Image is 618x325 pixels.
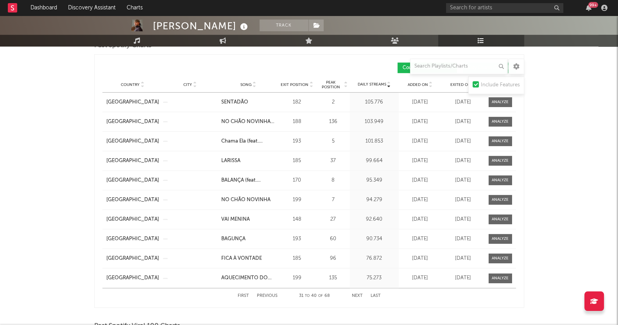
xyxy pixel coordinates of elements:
[319,255,348,262] div: 96
[319,216,348,223] div: 27
[446,3,563,13] input: Search for artists
[403,66,445,70] span: Country Charts ( 68 )
[444,196,483,204] div: [DATE]
[319,196,348,204] div: 7
[279,274,315,282] div: 199
[481,80,520,90] div: Include Features
[106,255,159,262] a: [GEOGRAPHIC_DATA]
[352,98,397,106] div: 105.776
[293,291,336,301] div: 31 40 68
[358,82,386,87] span: Daily Streams
[318,294,323,298] span: of
[444,98,483,106] div: [DATE]
[221,157,276,165] a: LARISSA
[408,82,428,87] span: Added On
[352,235,397,243] div: 90.734
[588,2,598,8] div: 99 +
[450,82,471,87] span: Exited On
[444,137,483,145] div: [DATE]
[444,118,483,126] div: [DATE]
[398,62,457,73] button: Country Charts(68)
[260,20,308,31] button: Track
[221,98,276,106] a: SENTADÃO
[444,216,483,223] div: [DATE]
[221,137,276,145] a: Chama Ela (feat. [PERSON_NAME])
[183,82,192,87] span: City
[401,235,440,243] div: [DATE]
[221,196,276,204] a: NO CHÃO NOVINHA
[221,235,245,243] div: BAGUNÇA
[238,294,249,298] button: First
[221,157,240,165] div: LARISSA
[106,98,159,106] a: [GEOGRAPHIC_DATA]
[319,98,348,106] div: 2
[319,177,348,184] div: 8
[586,5,591,11] button: 99+
[121,82,140,87] span: Country
[371,294,381,298] button: Last
[281,82,308,87] span: Exit Position
[279,98,315,106] div: 182
[401,255,440,262] div: [DATE]
[352,216,397,223] div: 92.640
[279,255,315,262] div: 185
[106,274,159,282] a: [GEOGRAPHIC_DATA]
[106,196,159,204] a: [GEOGRAPHIC_DATA]
[106,118,159,126] a: [GEOGRAPHIC_DATA]
[401,274,440,282] div: [DATE]
[279,235,315,243] div: 193
[319,137,348,145] div: 5
[221,177,276,184] a: BALANÇA (feat. [PERSON_NAME])
[401,118,440,126] div: [DATE]
[106,235,159,243] a: [GEOGRAPHIC_DATA]
[319,118,348,126] div: 136
[444,274,483,282] div: [DATE]
[106,177,159,184] a: [GEOGRAPHIC_DATA]
[279,177,315,184] div: 170
[401,196,440,204] div: [DATE]
[106,157,159,165] a: [GEOGRAPHIC_DATA]
[319,80,343,89] span: Peak Position
[352,177,397,184] div: 95.349
[279,196,315,204] div: 199
[319,274,348,282] div: 135
[401,137,440,145] div: [DATE]
[305,294,310,298] span: to
[352,196,397,204] div: 94.279
[352,118,397,126] div: 103.949
[106,216,159,223] a: [GEOGRAPHIC_DATA]
[319,157,348,165] div: 37
[352,255,397,262] div: 76.872
[401,157,440,165] div: [DATE]
[279,118,315,126] div: 188
[257,294,278,298] button: Previous
[444,235,483,243] div: [DATE]
[352,294,363,298] button: Next
[444,157,483,165] div: [DATE]
[352,157,397,165] div: 99.664
[221,216,250,223] div: VAI MENINA
[279,157,315,165] div: 185
[352,137,397,145] div: 101.853
[444,177,483,184] div: [DATE]
[221,98,248,106] div: SENTADÃO
[221,118,276,126] div: NO CHÃO NOVINHA (feat. Anitta) - Spotify Singles
[401,98,440,106] div: [DATE]
[352,274,397,282] div: 75.273
[410,59,508,74] input: Search Playlists/Charts
[444,255,483,262] div: [DATE]
[319,235,348,243] div: 60
[106,137,159,145] a: [GEOGRAPHIC_DATA]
